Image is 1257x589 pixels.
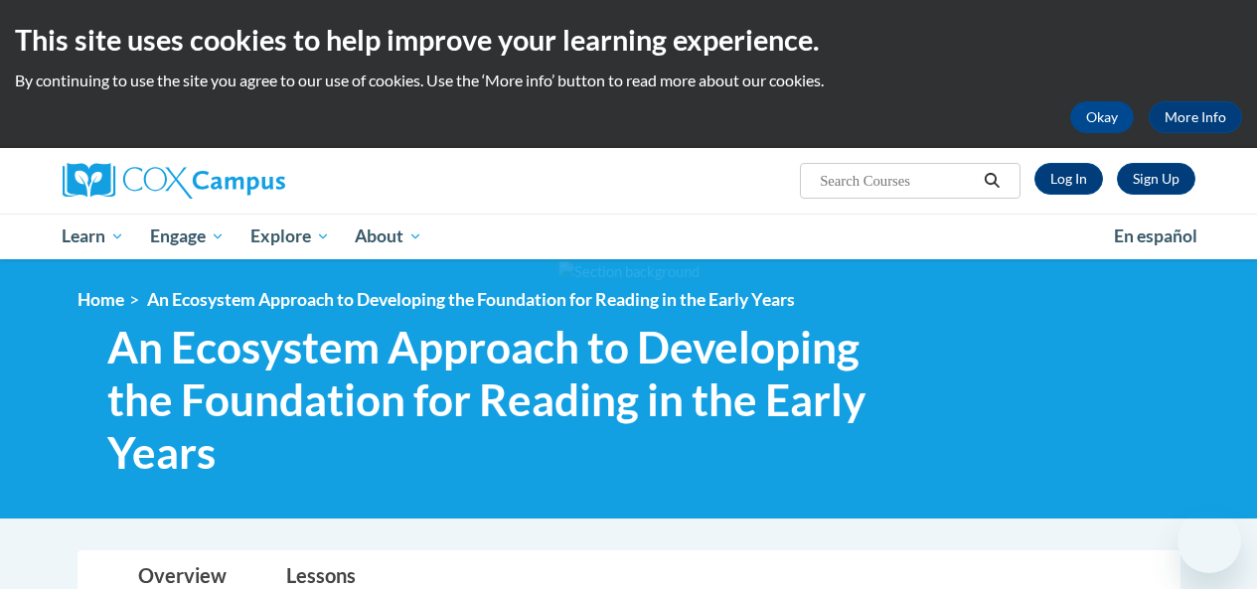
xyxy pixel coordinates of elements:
a: Cox Campus [63,163,420,199]
img: Section background [558,261,700,283]
span: Explore [250,224,330,248]
span: Learn [62,224,124,248]
a: Register [1117,163,1195,195]
p: By continuing to use the site you agree to our use of cookies. Use the ‘More info’ button to read... [15,70,1242,91]
input: Search Courses [818,169,977,193]
div: Main menu [48,214,1210,259]
a: Log In [1034,163,1103,195]
a: About [342,214,435,259]
a: Engage [137,214,237,259]
span: En español [1114,225,1197,246]
a: En español [1101,216,1210,257]
span: An Ecosystem Approach to Developing the Foundation for Reading in the Early Years [147,289,795,310]
a: Home [78,289,124,310]
a: Explore [237,214,343,259]
a: Learn [50,214,138,259]
a: More Info [1149,101,1242,133]
button: Search [977,169,1007,193]
span: About [355,224,422,248]
img: Cox Campus [63,163,285,199]
button: Okay [1070,101,1134,133]
h2: This site uses cookies to help improve your learning experience. [15,20,1242,60]
iframe: Button to launch messaging window [1178,510,1241,573]
span: An Ecosystem Approach to Developing the Foundation for Reading in the Early Years [107,321,927,478]
span: Engage [150,224,225,248]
